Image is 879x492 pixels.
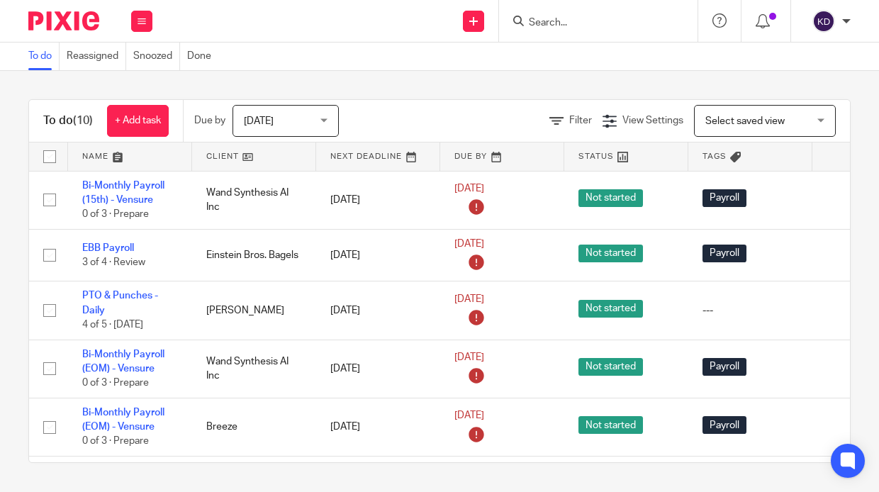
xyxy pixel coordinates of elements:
span: 4 of 5 · [DATE] [82,320,143,330]
span: [DATE] [454,410,484,420]
span: [DATE] [454,294,484,304]
span: Select saved view [705,116,785,126]
a: + Add task [107,105,169,137]
p: Due by [194,113,225,128]
span: Not started [578,416,643,434]
span: 0 of 3 · Prepare [82,437,149,447]
span: Payroll [702,245,746,262]
span: [DATE] [244,116,274,126]
span: Payroll [702,189,746,207]
span: Filter [569,116,592,125]
span: [DATE] [454,184,484,194]
input: Search [527,17,655,30]
span: 0 of 3 · Prepare [82,209,149,219]
td: [DATE] [316,229,440,281]
td: Wand Synthesis AI Inc [192,340,316,398]
span: View Settings [622,116,683,125]
span: Not started [578,245,643,262]
span: [DATE] [454,352,484,362]
a: PTO & Punches - Daily [82,291,158,315]
td: Einstein Bros. Bagels [192,229,316,281]
a: Snoozed [133,43,180,70]
td: [PERSON_NAME] [192,281,316,340]
td: [DATE] [316,340,440,398]
span: (10) [73,115,93,126]
td: Wand Synthesis AI Inc [192,171,316,229]
td: [DATE] [316,398,440,456]
span: 3 of 4 · Review [82,257,145,267]
span: Tags [702,152,727,160]
a: Bi-Monthly Payroll (15th) - Vensure [82,181,164,205]
span: Payroll [702,358,746,376]
span: Payroll [702,416,746,434]
h1: To do [43,113,93,128]
td: [DATE] [316,281,440,340]
span: 0 of 3 · Prepare [82,378,149,388]
a: Done [187,43,218,70]
a: EBB Payroll [82,243,134,253]
div: --- [702,303,798,318]
span: [DATE] [454,239,484,249]
span: Not started [578,358,643,376]
a: Reassigned [67,43,126,70]
a: To do [28,43,60,70]
a: Bi-Monthly Payroll (EOM) - Vensure [82,408,164,432]
td: [DATE] [316,171,440,229]
td: Breeze [192,398,316,456]
img: Pixie [28,11,99,30]
span: Not started [578,300,643,318]
span: Not started [578,189,643,207]
img: svg%3E [812,10,835,33]
a: Bi-Monthly Payroll (EOM) - Vensure [82,350,164,374]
